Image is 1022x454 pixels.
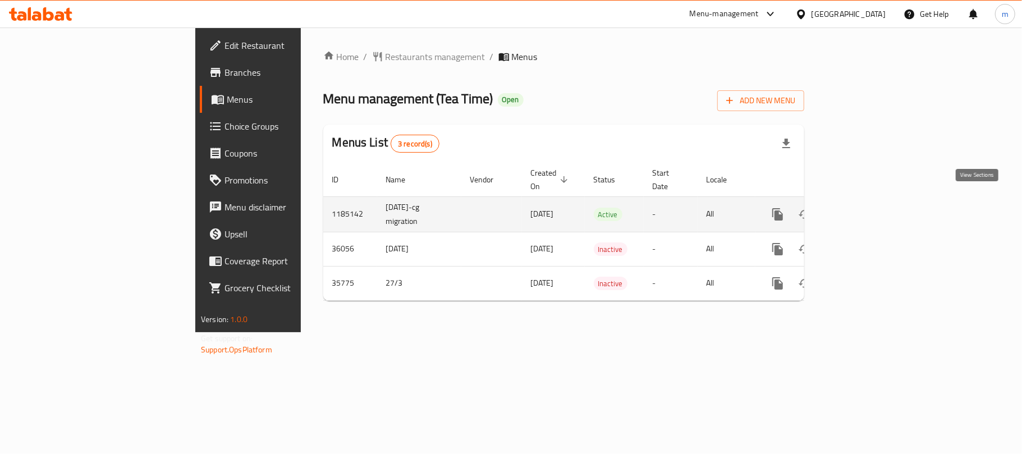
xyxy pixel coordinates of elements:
a: Menus [200,86,366,113]
span: [DATE] [531,207,554,221]
span: Inactive [594,243,627,256]
span: Menu management ( Tea Time ) [323,86,493,111]
button: more [764,236,791,263]
div: Open [498,93,524,107]
td: [DATE] [377,232,461,266]
span: m [1002,8,1009,20]
span: Menus [227,93,357,106]
span: Menus [512,50,538,63]
span: Locale [707,173,742,186]
td: All [698,232,755,266]
a: Choice Groups [200,113,366,140]
table: enhanced table [323,163,881,301]
span: Name [386,173,420,186]
button: more [764,270,791,297]
a: Branches [200,59,366,86]
a: Grocery Checklist [200,274,366,301]
span: Inactive [594,277,627,290]
span: ID [332,173,354,186]
h2: Menus List [332,134,439,153]
span: Upsell [224,227,357,241]
button: more [764,201,791,228]
span: Coverage Report [224,254,357,268]
a: Edit Restaurant [200,32,366,59]
span: Coupons [224,146,357,160]
td: - [644,196,698,232]
a: Restaurants management [372,50,485,63]
td: All [698,196,755,232]
button: Add New Menu [717,90,804,111]
span: 1.0.0 [230,312,248,327]
a: Promotions [200,167,366,194]
span: 3 record(s) [391,139,439,149]
nav: breadcrumb [323,50,804,63]
div: Total records count [391,135,439,153]
span: Created On [531,166,571,193]
td: All [698,266,755,300]
span: Open [498,95,524,104]
th: Actions [755,163,881,197]
span: Restaurants management [386,50,485,63]
span: Start Date [653,166,684,193]
td: 27/3 [377,266,461,300]
span: Edit Restaurant [224,39,357,52]
span: Get support on: [201,331,253,346]
td: [DATE]-cg migration [377,196,461,232]
span: Branches [224,66,357,79]
span: Menu disclaimer [224,200,357,214]
a: Coverage Report [200,247,366,274]
div: [GEOGRAPHIC_DATA] [812,8,886,20]
span: Active [594,208,622,221]
span: Vendor [470,173,508,186]
span: Version: [201,312,228,327]
span: [DATE] [531,241,554,256]
button: Change Status [791,236,818,263]
a: Upsell [200,221,366,247]
td: - [644,232,698,266]
td: - [644,266,698,300]
li: / [490,50,494,63]
div: Inactive [594,242,627,256]
span: Choice Groups [224,120,357,133]
a: Menu disclaimer [200,194,366,221]
span: Promotions [224,173,357,187]
button: Change Status [791,270,818,297]
span: Add New Menu [726,94,795,108]
span: Status [594,173,630,186]
span: Grocery Checklist [224,281,357,295]
a: Support.OpsPlatform [201,342,272,357]
a: Coupons [200,140,366,167]
div: Menu-management [690,7,759,21]
div: Export file [773,130,800,157]
span: [DATE] [531,276,554,290]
